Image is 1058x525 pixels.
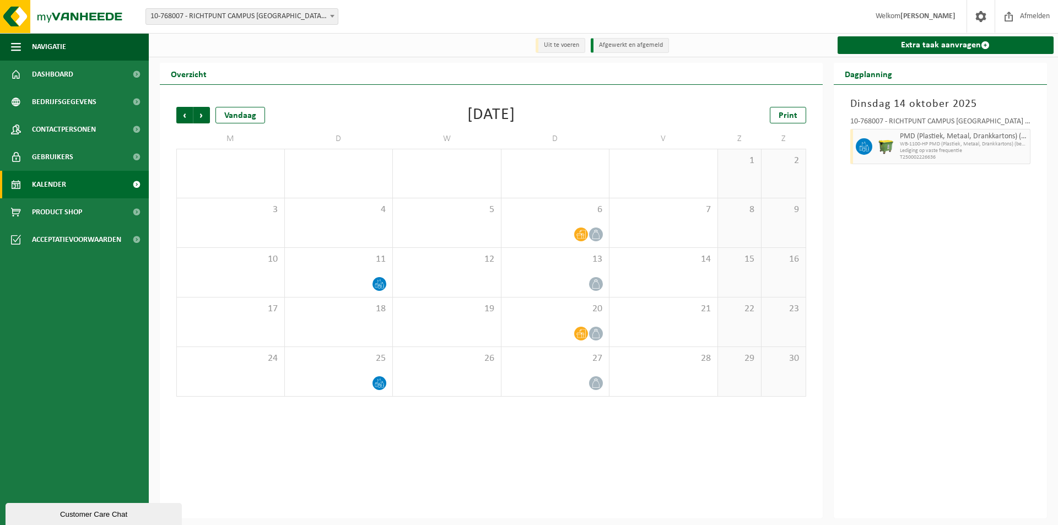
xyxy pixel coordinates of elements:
td: M [176,129,285,149]
div: 10-768007 - RICHTPUNT CAMPUS [GEOGRAPHIC_DATA] - [GEOGRAPHIC_DATA] [850,118,1031,129]
span: Vorige [176,107,193,123]
span: Lediging op vaste frequentie [900,148,1028,154]
span: 3 [182,204,279,216]
td: Z [718,129,762,149]
span: 10 [182,253,279,266]
li: Uit te voeren [536,38,585,53]
strong: [PERSON_NAME] [900,12,956,20]
span: 28 [615,353,712,365]
span: 16 [767,253,800,266]
span: 18 [290,303,387,315]
span: 11 [290,253,387,266]
span: 23 [767,303,800,315]
span: Dashboard [32,61,73,88]
span: 27 [507,353,604,365]
td: V [609,129,718,149]
span: 6 [507,204,604,216]
span: 12 [398,253,495,266]
span: Kalender [32,171,66,198]
span: 2 [767,155,800,167]
span: 15 [724,253,756,266]
span: 22 [724,303,756,315]
h2: Dagplanning [834,63,903,84]
span: 10-768007 - RICHTPUNT CAMPUS OUDENAARDE - OUDENAARDE [145,8,338,25]
span: 17 [182,303,279,315]
div: Vandaag [215,107,265,123]
div: [DATE] [467,107,515,123]
span: Gebruikers [32,143,73,171]
td: W [393,129,501,149]
span: 21 [615,303,712,315]
h2: Overzicht [160,63,218,84]
td: Z [762,129,806,149]
span: 4 [290,204,387,216]
span: 9 [767,204,800,216]
span: 25 [290,353,387,365]
li: Afgewerkt en afgemeld [591,38,669,53]
span: Navigatie [32,33,66,61]
span: 1 [724,155,756,167]
span: 30 [767,353,800,365]
span: 24 [182,353,279,365]
h3: Dinsdag 14 oktober 2025 [850,96,1031,112]
span: WB-1100-HP PMD (Plastiek, Metaal, Drankkartons) (bedrijven) [900,141,1028,148]
span: PMD (Plastiek, Metaal, Drankkartons) (bedrijven) [900,132,1028,141]
span: 5 [398,204,495,216]
span: T250002226636 [900,154,1028,161]
td: D [501,129,610,149]
span: 26 [398,353,495,365]
span: Contactpersonen [32,116,96,143]
span: Acceptatievoorwaarden [32,226,121,253]
iframe: chat widget [6,501,184,525]
td: D [285,129,393,149]
a: Extra taak aanvragen [838,36,1054,54]
span: Bedrijfsgegevens [32,88,96,116]
span: Print [779,111,797,120]
span: Volgende [193,107,210,123]
span: Product Shop [32,198,82,226]
span: 29 [724,353,756,365]
span: 13 [507,253,604,266]
a: Print [770,107,806,123]
img: WB-1100-HPE-GN-50 [878,138,894,155]
span: 14 [615,253,712,266]
span: 8 [724,204,756,216]
span: 10-768007 - RICHTPUNT CAMPUS OUDENAARDE - OUDENAARDE [146,9,338,24]
span: 20 [507,303,604,315]
span: 19 [398,303,495,315]
span: 7 [615,204,712,216]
